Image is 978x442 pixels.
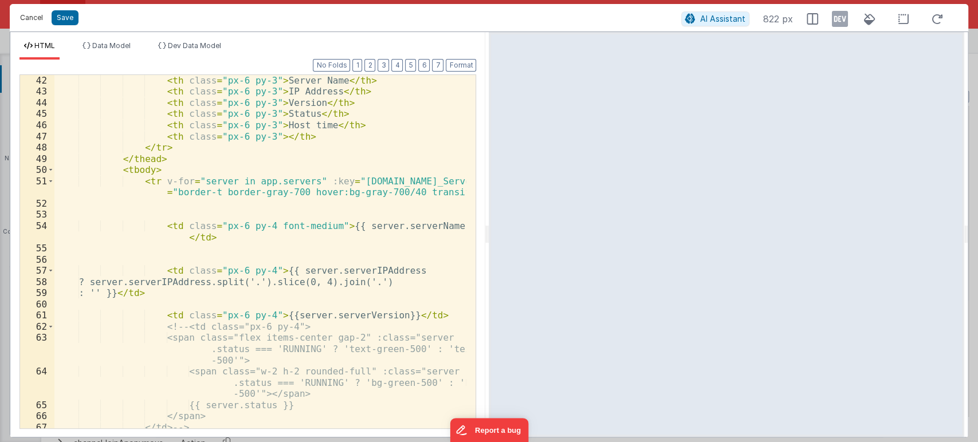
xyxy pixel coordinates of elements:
[20,209,54,220] div: 53
[20,120,54,131] div: 46
[20,411,54,422] div: 66
[352,59,362,72] button: 1
[20,277,54,288] div: 58
[20,243,54,254] div: 55
[20,321,54,333] div: 62
[20,176,54,198] div: 51
[405,59,416,72] button: 5
[700,14,745,23] span: AI Assistant
[168,41,221,50] span: Dev Data Model
[92,41,131,50] span: Data Model
[52,10,78,25] button: Save
[450,418,528,442] iframe: Marker.io feedback button
[763,12,793,26] span: 822 px
[313,59,350,72] button: No Folds
[20,164,54,176] div: 50
[20,153,54,165] div: 49
[20,287,54,299] div: 59
[20,265,54,277] div: 57
[14,10,49,26] button: Cancel
[20,366,54,400] div: 64
[418,59,430,72] button: 6
[20,108,54,120] div: 45
[20,86,54,97] div: 43
[20,131,54,143] div: 47
[20,299,54,310] div: 60
[20,254,54,266] div: 56
[378,59,389,72] button: 3
[34,41,55,50] span: HTML
[681,11,749,26] button: AI Assistant
[20,332,54,366] div: 63
[20,220,54,243] div: 54
[20,310,54,321] div: 61
[20,400,54,411] div: 65
[391,59,403,72] button: 4
[20,422,54,433] div: 67
[446,59,476,72] button: Format
[20,142,54,153] div: 48
[432,59,443,72] button: 7
[20,75,54,86] div: 42
[364,59,375,72] button: 2
[20,97,54,109] div: 44
[20,198,54,210] div: 52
